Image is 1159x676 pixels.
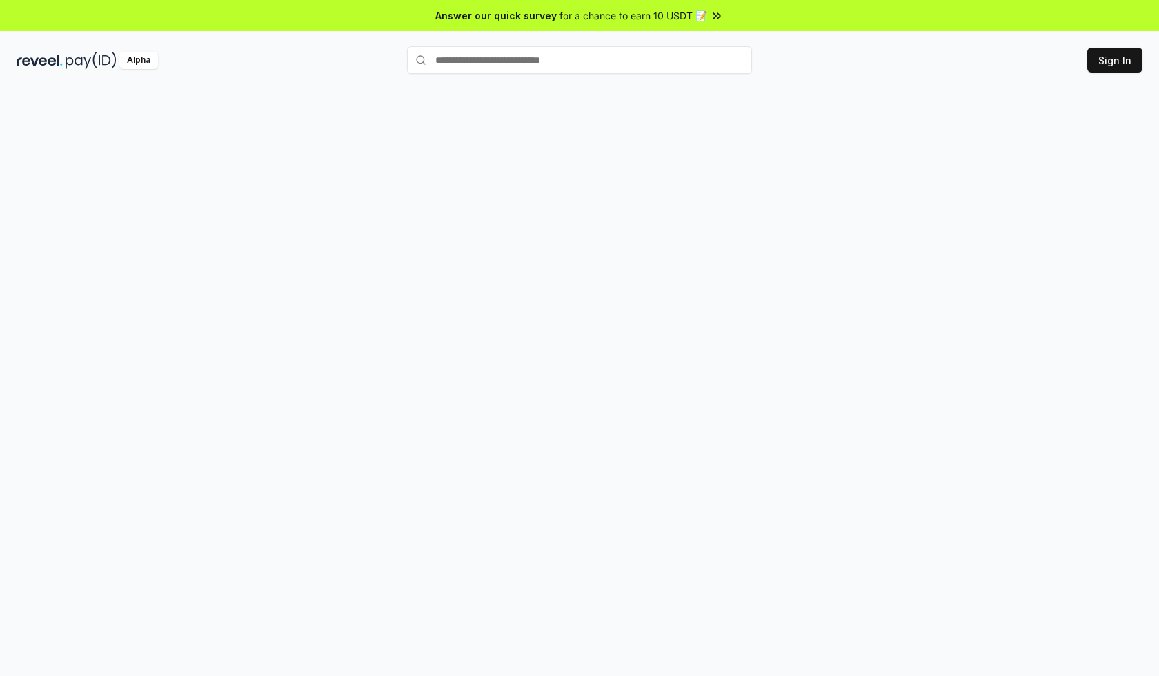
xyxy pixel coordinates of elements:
[1087,48,1142,73] button: Sign In
[559,8,707,23] span: for a chance to earn 10 USDT 📝
[435,8,557,23] span: Answer our quick survey
[17,52,63,69] img: reveel_dark
[66,52,117,69] img: pay_id
[119,52,158,69] div: Alpha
